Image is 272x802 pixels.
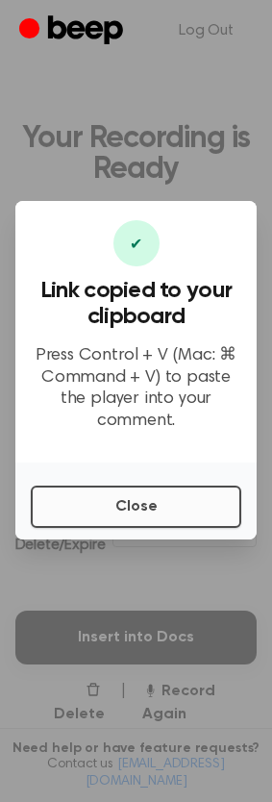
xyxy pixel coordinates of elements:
[31,486,241,528] button: Close
[113,220,160,266] div: ✔
[31,345,241,432] p: Press Control + V (Mac: ⌘ Command + V) to paste the player into your comment.
[160,8,253,54] a: Log Out
[19,13,128,50] a: Beep
[31,278,241,330] h3: Link copied to your clipboard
